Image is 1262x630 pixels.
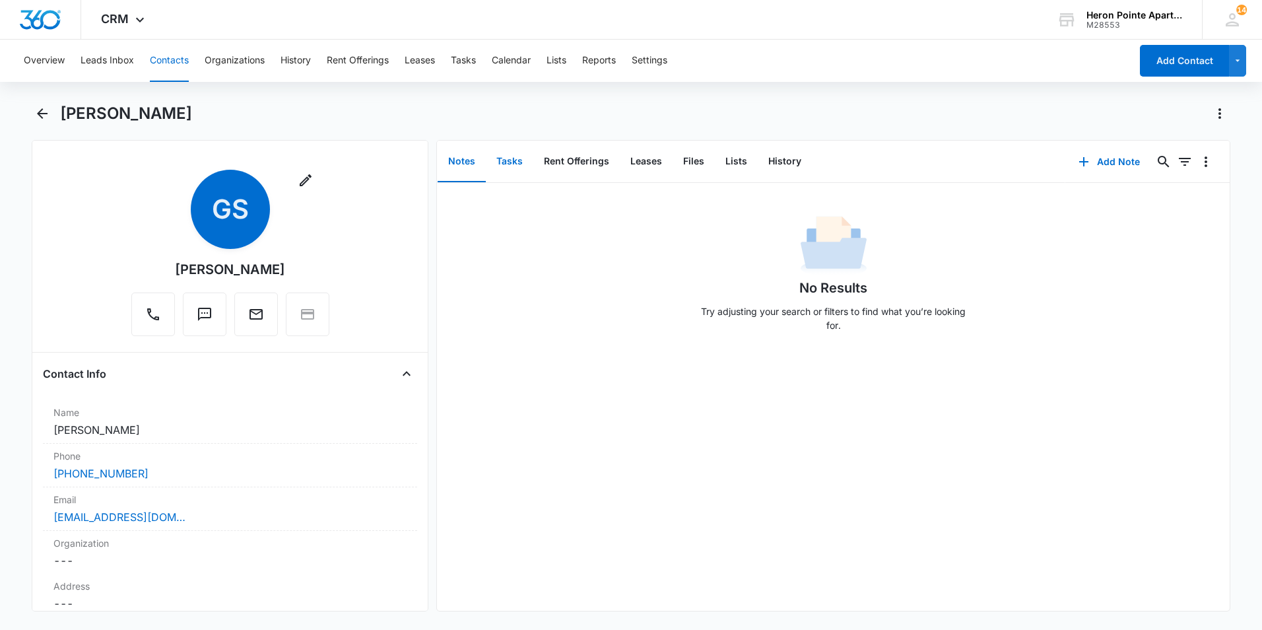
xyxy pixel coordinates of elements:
[43,574,417,617] div: Address---
[53,553,407,569] dd: ---
[620,141,673,182] button: Leases
[715,141,758,182] button: Lists
[81,40,134,82] button: Leads Inbox
[43,531,417,574] div: Organization---
[396,363,417,384] button: Close
[1174,151,1195,172] button: Filters
[234,293,278,336] button: Email
[234,313,278,324] a: Email
[327,40,389,82] button: Rent Offerings
[1236,5,1247,15] div: notifications count
[183,313,226,324] a: Text
[43,366,106,382] h4: Contact Info
[24,40,65,82] button: Overview
[632,40,667,82] button: Settings
[547,40,566,82] button: Lists
[695,304,972,332] p: Try adjusting your search or filters to find what you’re looking for.
[281,40,311,82] button: History
[53,579,407,593] label: Address
[191,170,270,249] span: GS
[582,40,616,82] button: Reports
[131,293,175,336] button: Call
[183,293,226,336] button: Text
[758,141,812,182] button: History
[43,400,417,444] div: Name[PERSON_NAME]
[438,141,486,182] button: Notes
[1153,151,1174,172] button: Search...
[101,12,129,26] span: CRM
[53,466,149,481] a: [PHONE_NUMBER]
[53,422,407,438] dd: [PERSON_NAME]
[32,103,52,124] button: Back
[43,487,417,531] div: Email[EMAIL_ADDRESS][DOMAIN_NAME]
[533,141,620,182] button: Rent Offerings
[486,141,533,182] button: Tasks
[205,40,265,82] button: Organizations
[43,444,417,487] div: Phone[PHONE_NUMBER]
[1086,20,1183,30] div: account id
[673,141,715,182] button: Files
[801,212,867,278] img: No Data
[1140,45,1229,77] button: Add Contact
[53,405,407,419] label: Name
[53,536,407,550] label: Organization
[405,40,435,82] button: Leases
[60,104,192,123] h1: [PERSON_NAME]
[1209,103,1230,124] button: Actions
[53,493,407,507] label: Email
[150,40,189,82] button: Contacts
[1086,10,1183,20] div: account name
[53,449,407,463] label: Phone
[451,40,476,82] button: Tasks
[1195,151,1216,172] button: Overflow Menu
[53,596,407,612] dd: ---
[1236,5,1247,15] span: 14
[492,40,531,82] button: Calendar
[175,260,285,279] div: [PERSON_NAME]
[131,313,175,324] a: Call
[53,509,185,525] a: [EMAIL_ADDRESS][DOMAIN_NAME]
[799,278,867,298] h1: No Results
[1065,146,1153,178] button: Add Note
